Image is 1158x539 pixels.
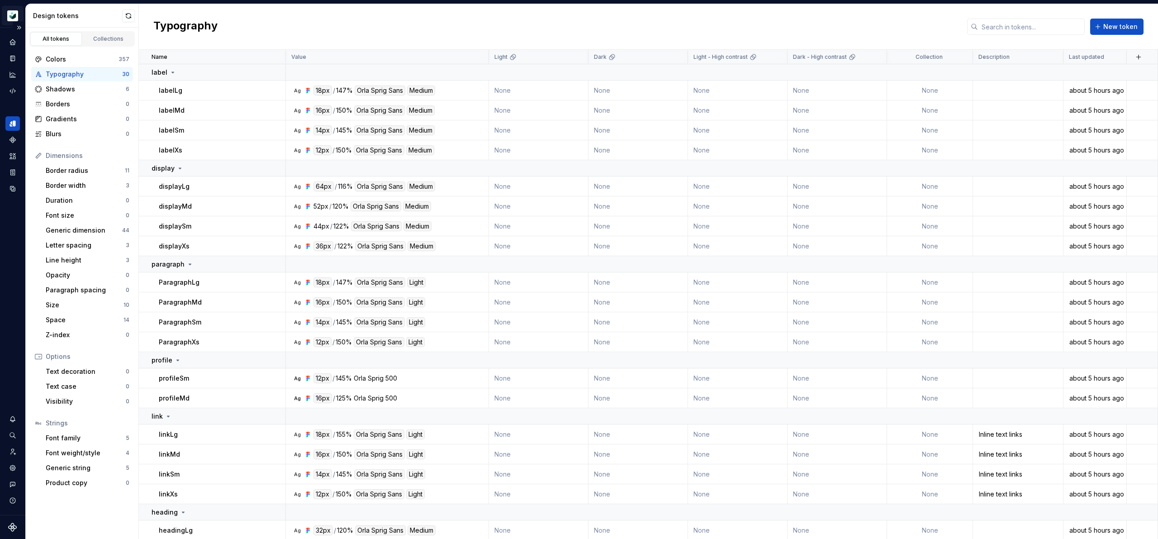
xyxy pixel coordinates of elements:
td: None [588,81,688,100]
td: None [788,272,887,292]
td: None [887,196,973,216]
td: None [688,272,788,292]
td: None [688,312,788,332]
a: Font weight/style4 [42,446,133,460]
div: Options [46,352,129,361]
td: None [788,81,887,100]
a: Border radius11 [42,163,133,178]
a: Font size0 [42,208,133,223]
div: / [333,105,335,115]
td: None [588,272,688,292]
div: Medium [403,221,432,231]
a: Line height3 [42,253,133,267]
td: None [887,312,973,332]
div: 145% [336,373,352,383]
div: 3 [126,182,129,189]
td: None [788,312,887,332]
div: Medium [407,181,435,191]
div: Orla Sprig Sans [355,277,405,287]
img: 9de6ca4a-8ec4-4eed-b9a2-3d312393a40a.png [7,10,18,21]
div: Ag [294,375,301,382]
td: None [887,368,973,388]
td: None [887,100,973,120]
div: about 5 hours ago [1064,126,1126,135]
div: Ag [294,107,301,114]
p: ParagraphXs [159,338,199,347]
div: 30 [122,71,129,78]
div: 16px [313,297,332,307]
p: displayXs [159,242,190,251]
td: None [588,140,688,160]
div: Design tokens [5,116,20,131]
div: / [330,221,332,231]
div: Generic string [46,463,126,472]
td: None [788,292,887,312]
td: None [489,272,588,292]
div: 0 [126,383,129,390]
div: Ag [294,527,301,534]
div: Typography [46,70,122,79]
div: 0 [126,130,129,138]
div: about 5 hours ago [1064,202,1126,211]
input: Search in tokens... [978,19,1085,35]
a: Duration0 [42,193,133,208]
div: 0 [126,272,129,279]
p: ParagraphLg [159,278,199,287]
div: Ag [294,203,301,210]
td: None [489,292,588,312]
div: about 5 hours ago [1064,242,1126,251]
a: Storybook stories [5,165,20,180]
div: Ag [294,491,301,498]
span: New token [1103,22,1138,31]
div: 6 [126,86,129,93]
div: Ag [294,319,301,326]
div: 16px [313,105,332,115]
td: None [688,81,788,100]
div: / [333,297,335,307]
div: 5 [126,434,129,442]
div: Ag [294,431,301,438]
a: Components [5,133,20,147]
a: Font family5 [42,431,133,445]
td: None [688,332,788,352]
td: None [489,312,588,332]
td: None [489,176,588,196]
p: display [152,164,175,173]
div: 18px [313,86,332,95]
div: Search ⌘K [5,428,20,443]
td: None [688,100,788,120]
svg: Supernova Logo [8,523,17,532]
div: Orla Sprig Sans [354,125,405,135]
a: Visibility0 [42,394,133,409]
td: None [788,368,887,388]
a: Generic dimension44 [42,223,133,238]
div: 12px [313,145,332,155]
div: Space [46,315,123,324]
div: about 5 hours ago [1064,106,1126,115]
a: Shadows6 [31,82,133,96]
div: Code automation [5,84,20,98]
div: 0 [126,331,129,339]
a: Settings [5,461,20,475]
div: 11 [125,167,129,174]
div: Orla Sprig Sans [354,105,405,115]
a: Text case0 [42,379,133,394]
td: None [489,368,588,388]
div: Gradients [46,114,126,124]
div: / [334,241,337,251]
td: None [688,196,788,216]
td: None [887,292,973,312]
a: Z-index0 [42,328,133,342]
div: 145% [336,317,352,327]
div: / [333,86,335,95]
td: None [688,216,788,236]
p: Last updated [1069,53,1104,61]
td: None [688,120,788,140]
div: 0 [126,197,129,204]
div: Font size [46,211,126,220]
td: None [588,100,688,120]
td: None [489,332,588,352]
div: Orla Sprig Sans [354,337,404,347]
p: ParagraphMd [159,298,202,307]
